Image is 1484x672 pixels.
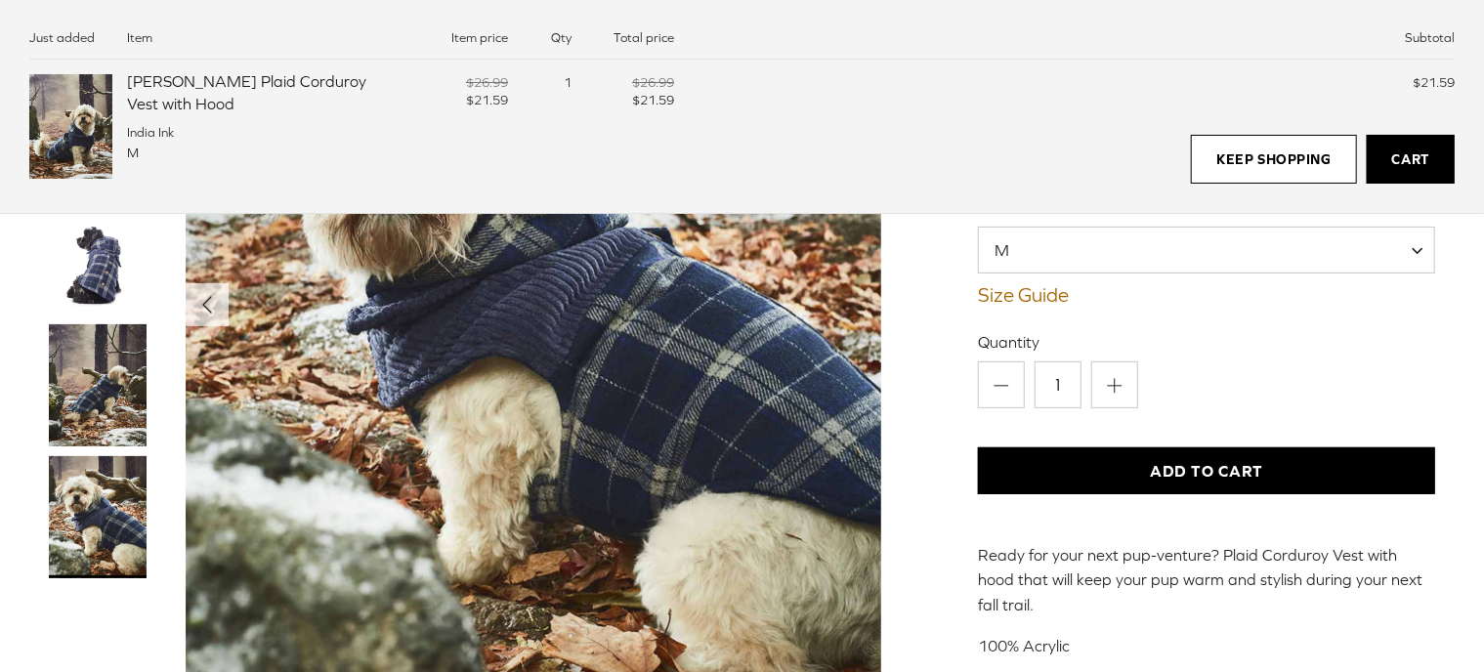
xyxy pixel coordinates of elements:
[564,75,572,90] span: 1
[29,29,112,47] div: Just added
[127,70,401,114] div: [PERSON_NAME] Plaid Corduroy Vest with Hood
[978,331,1436,353] label: Quantity
[49,324,147,446] a: Thumbnail Link
[415,29,508,47] div: Item price
[978,634,1436,659] p: 100% Acrylic
[1191,135,1356,184] a: Keep Shopping
[1035,361,1081,408] input: Quantity
[978,227,1436,273] span: M
[1413,75,1455,90] span: $21.59
[586,74,674,92] div: $26.99
[29,74,112,179] img: Melton Plaid Corduroy Vest with Hood
[586,29,674,47] div: Total price
[466,93,508,107] span: $21.59
[1367,135,1455,184] a: Cart
[523,29,572,47] div: Qty
[49,217,147,315] a: Thumbnail Link
[127,29,401,47] div: Item
[127,146,139,160] span: M
[978,543,1436,618] p: Ready for your next pup-venture? Plaid Corduroy Vest with hood that will keep your pup warm and s...
[49,456,147,578] a: Thumbnail Link
[979,239,1048,261] span: M
[978,447,1436,494] button: Add to Cart
[674,29,1455,47] div: Subtotal
[127,125,174,140] span: India Ink
[586,92,674,109] div: $21.59
[978,283,1436,307] a: Size Guide
[466,75,508,90] span: $26.99
[186,283,229,326] button: Previous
